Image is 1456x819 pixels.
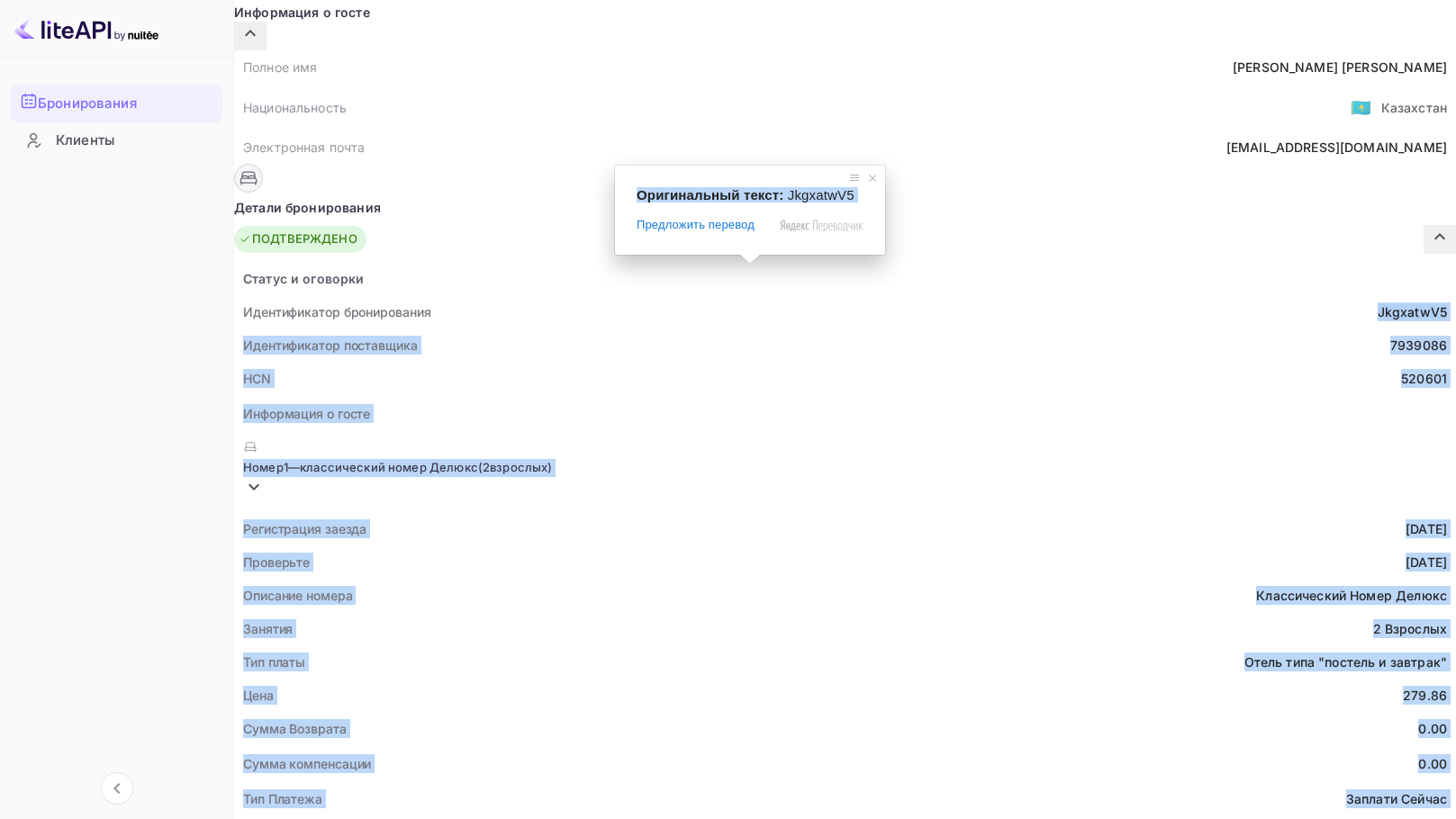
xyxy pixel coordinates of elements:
[243,304,430,319] ya-tr-span: Идентификатор бронирования
[1401,369,1447,388] div: 520601
[1226,139,1447,155] ya-tr-span: [EMAIL_ADDRESS][DOMAIN_NAME]
[490,460,547,474] ya-tr-span: взрослых
[243,100,347,115] ya-tr-span: Национальность
[1233,59,1338,75] ya-tr-span: [PERSON_NAME]
[284,460,288,474] ya-tr-span: 1
[243,588,353,603] ya-tr-span: Описание номера
[11,123,222,158] div: Клиенты
[243,654,305,670] ya-tr-span: Тип платы
[252,230,357,248] ya-tr-span: ПОДТВЕРЖДЕНО
[243,337,418,353] ya-tr-span: Идентификатор поставщика
[1351,91,1371,123] span: США
[288,460,300,474] ya-tr-span: —
[478,460,483,474] ya-tr-span: (
[1244,654,1448,670] ya-tr-span: Отель типа "постель и завтрак"
[637,217,755,233] span: Предложить перевод
[1390,336,1447,355] div: 7939086
[56,130,114,151] ya-tr-span: Клиенты
[243,59,318,75] ya-tr-span: Полное имя
[243,460,284,474] ya-tr-span: Номер
[300,460,478,474] ya-tr-span: классический номер Делюкс
[14,14,158,43] img: Логотип LiteAPI
[243,437,552,504] div: Номер1—классический номер Делюкс(2взрослых)
[483,460,490,474] ya-tr-span: 2
[637,187,783,202] span: Оригинальный текст:
[101,772,133,805] button: Свернуть навигацию
[1342,59,1447,75] ya-tr-span: [PERSON_NAME]
[1381,100,1447,115] ya-tr-span: Казахстан
[1403,686,1447,705] div: 279.86
[1351,97,1371,117] ya-tr-span: 🇰🇿
[1256,588,1447,603] ya-tr-span: Классический Номер Делюкс
[243,554,310,570] ya-tr-span: Проверьте
[243,406,370,421] ya-tr-span: Информация о госте
[243,756,371,771] ya-tr-span: Сумма компенсации
[11,123,222,157] a: Клиенты
[243,371,271,386] ya-tr-span: HCN
[234,198,381,217] ya-tr-span: Детали бронирования
[1378,304,1447,319] ya-tr-span: JkgxatwV5
[788,187,855,202] span: JkgxatwV5
[1418,754,1447,773] div: 0.00
[11,85,222,121] a: Бронирования
[1406,519,1447,538] div: [DATE]
[243,521,366,536] ya-tr-span: Регистрация заезда
[243,271,365,286] ya-tr-span: Статус и оговорки
[1406,553,1447,571] div: [DATE]
[243,791,322,806] ya-tr-span: Тип Платежа
[243,721,347,736] ya-tr-span: Сумма Возврата
[1346,791,1447,806] ya-tr-span: Заплати Сейчас
[243,688,274,703] ya-tr-span: Цена
[1373,621,1448,636] ya-tr-span: 2 Взрослых
[234,3,370,22] ya-tr-span: Информация о госте
[1418,719,1447,738] div: 0.00
[38,94,137,114] ya-tr-span: Бронирования
[243,621,293,636] ya-tr-span: Занятия
[243,139,366,155] ya-tr-span: Электронная почта
[11,85,222,122] div: Бронирования
[547,460,552,474] ya-tr-span: )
